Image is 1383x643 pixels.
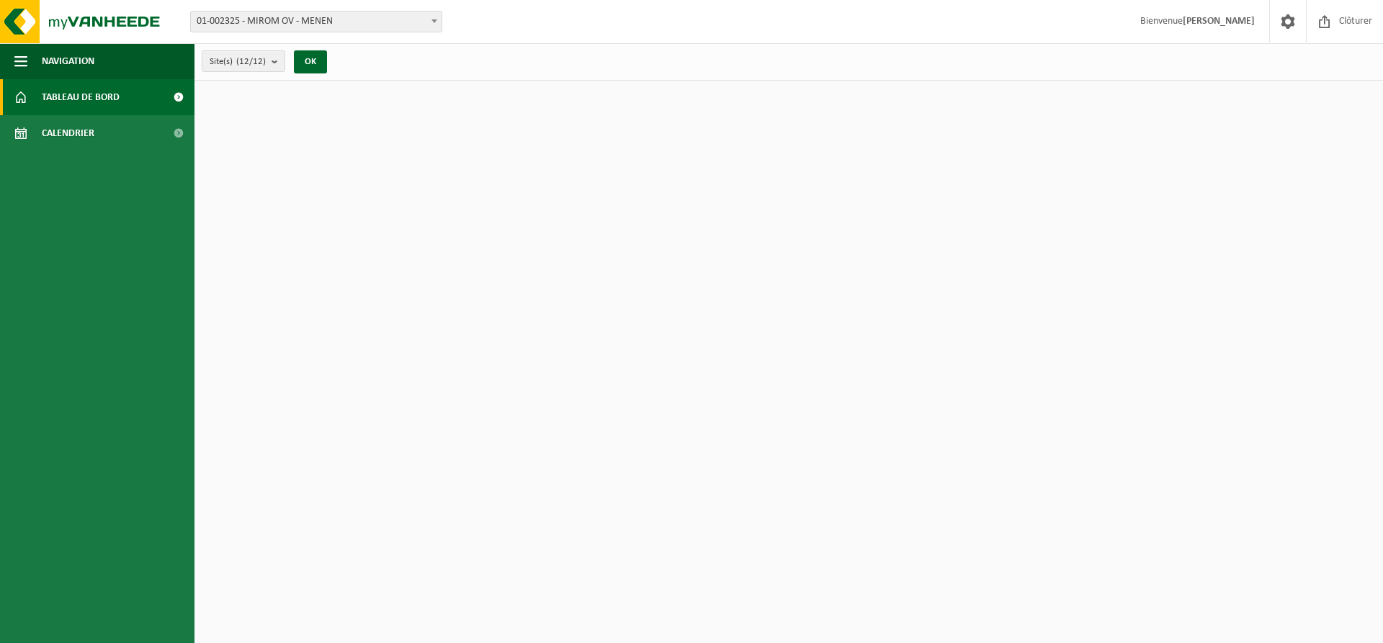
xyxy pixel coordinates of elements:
button: Site(s)(12/12) [202,50,285,72]
span: 01-002325 - MIROM OV - MENEN [191,12,442,32]
span: Calendrier [42,115,94,151]
span: Site(s) [210,51,266,73]
span: 01-002325 - MIROM OV - MENEN [190,11,442,32]
span: Tableau de bord [42,79,120,115]
button: OK [294,50,327,73]
count: (12/12) [236,57,266,66]
iframe: chat widget [7,611,241,643]
span: Navigation [42,43,94,79]
strong: [PERSON_NAME] [1183,16,1255,27]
